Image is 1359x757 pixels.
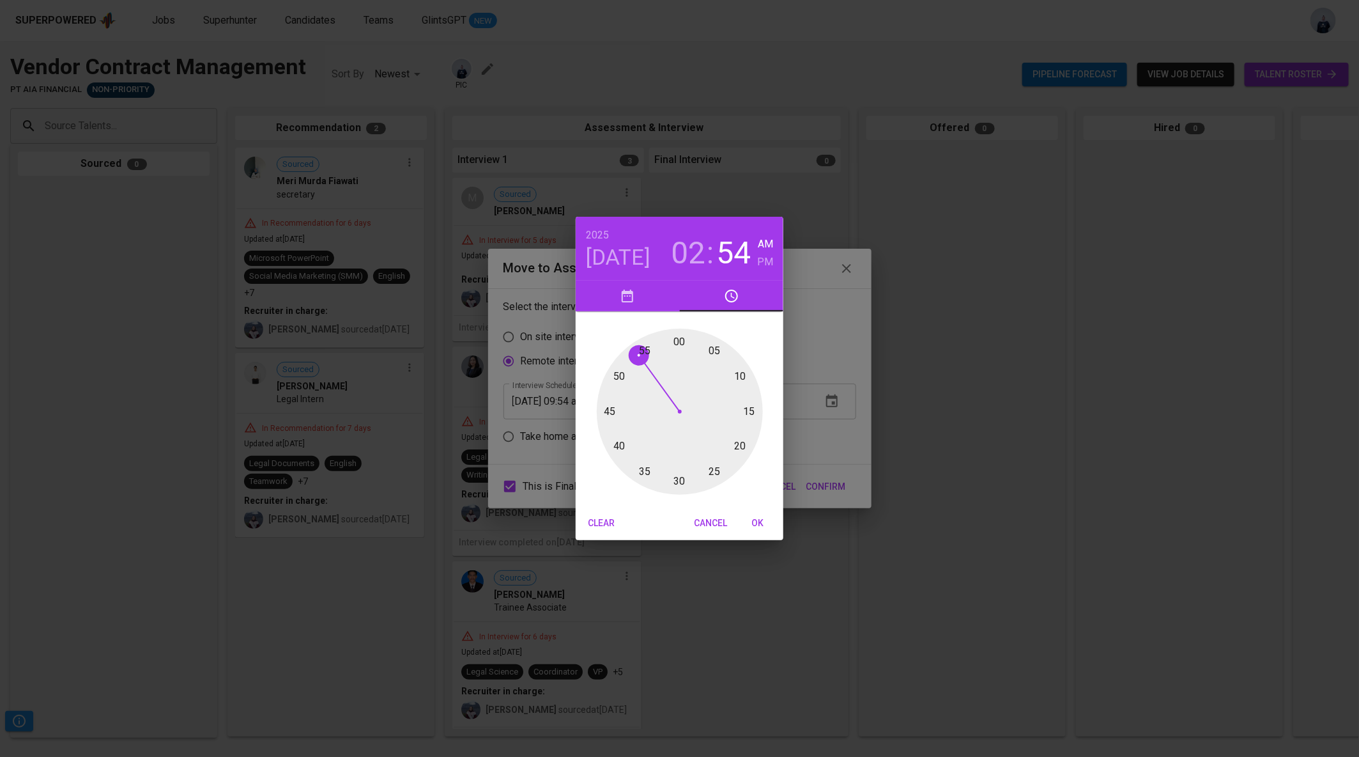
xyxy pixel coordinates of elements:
[581,511,622,535] button: Clear
[758,235,773,253] h6: AM
[758,253,774,271] button: PM
[758,235,774,253] button: AM
[716,235,751,271] button: 54
[586,226,609,244] button: 2025
[737,511,778,535] button: OK
[707,235,714,271] h3: :
[694,515,727,531] span: Cancel
[742,515,773,531] span: OK
[689,511,732,535] button: Cancel
[586,515,617,531] span: Clear
[586,244,650,271] button: [DATE]
[671,235,705,271] button: 02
